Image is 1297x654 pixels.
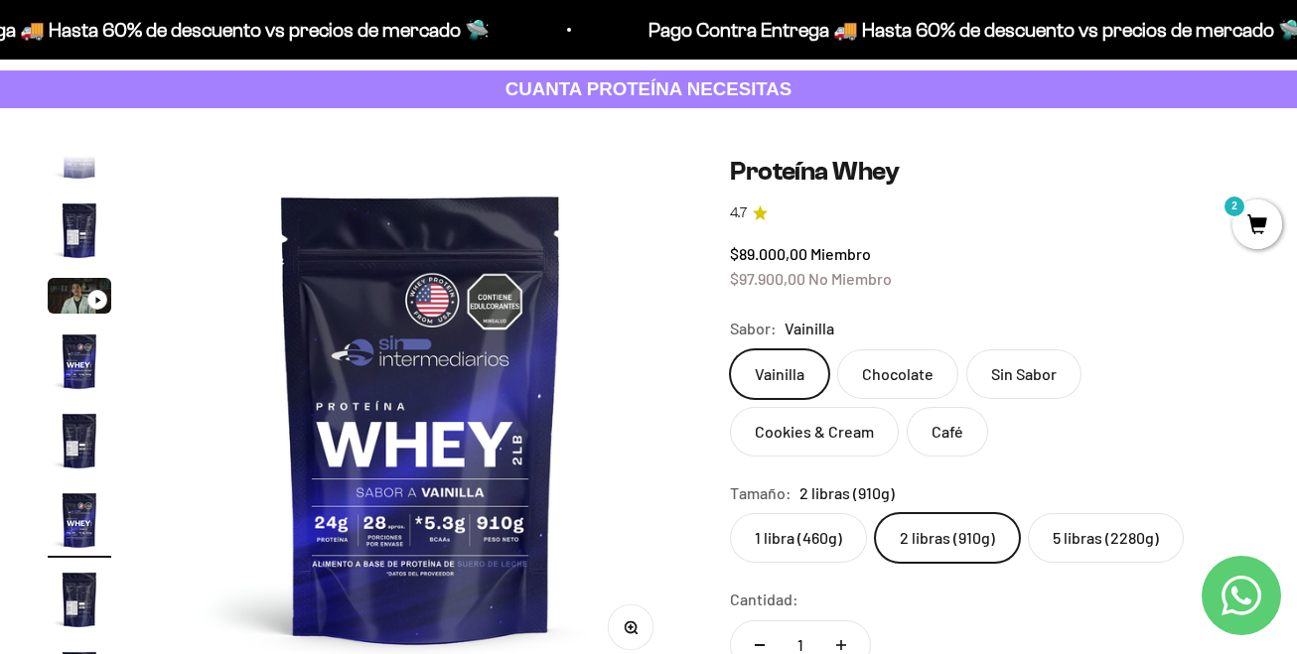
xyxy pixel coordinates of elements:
span: No Miembro [808,269,892,288]
h1: Proteína Whey [730,156,1249,187]
img: Proteína Whey [48,409,111,472]
button: Ir al artículo 7 [48,568,111,637]
img: Proteína Whey [48,568,111,631]
span: Vainilla [785,316,834,341]
legend: Sabor: [730,316,777,341]
button: Ir al artículo 3 [48,278,111,320]
a: 4.74.7 de 5.0 estrellas [730,202,1249,224]
span: Miembro [810,244,871,263]
span: 2 libras (910g) [799,480,895,506]
mark: 2 [1223,195,1246,218]
img: Proteína Whey [48,329,111,393]
span: $97.900,00 [730,269,805,288]
img: Proteína Whey [48,488,111,552]
button: Ir al artículo 4 [48,329,111,399]
p: Pago Contra Entrega 🚚 Hasta 60% de descuento vs precios de mercado 🛸 [474,14,1128,46]
button: Ir al artículo 5 [48,409,111,478]
strong: CUANTA PROTEÍNA NECESITAS [505,78,793,99]
button: Ir al artículo 2 [48,198,111,268]
span: 4.7 [730,202,747,224]
span: $89.000,00 [730,244,807,263]
legend: Tamaño: [730,480,792,506]
label: Cantidad: [730,587,798,612]
img: Proteína Whey [48,198,111,262]
a: 2 [1232,215,1282,237]
button: Ir al artículo 6 [48,488,111,558]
